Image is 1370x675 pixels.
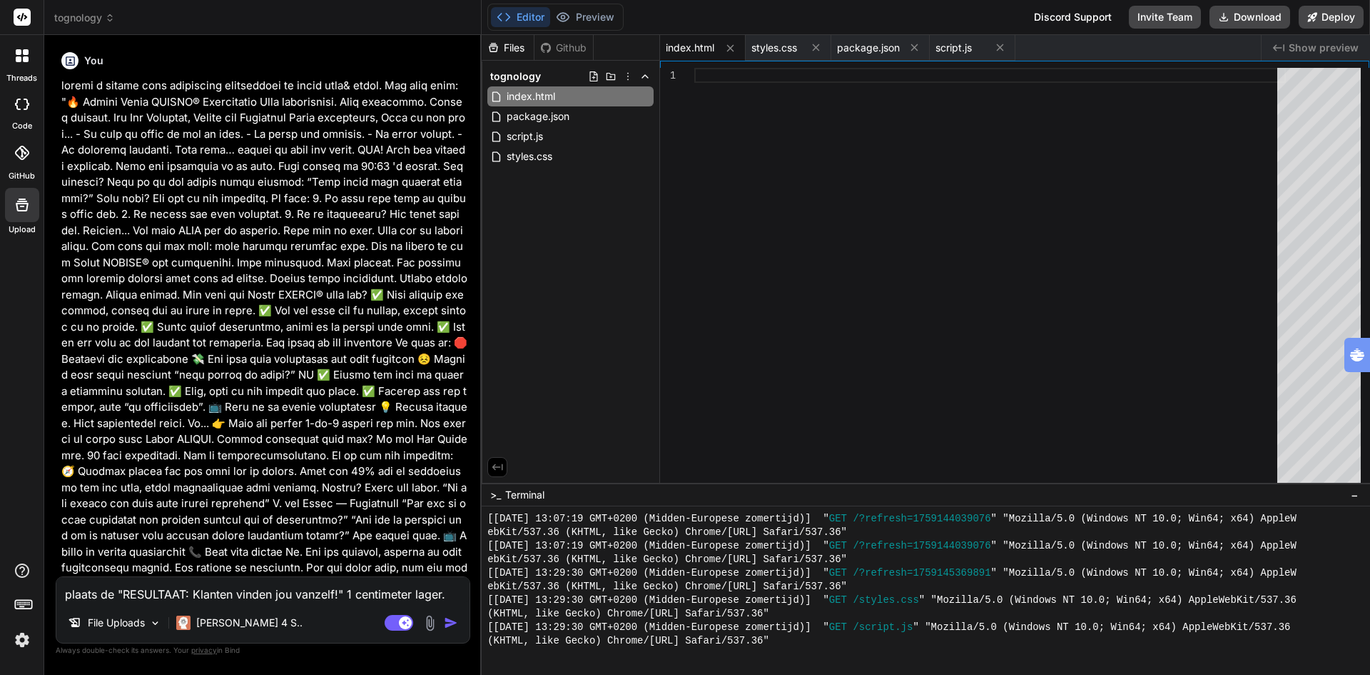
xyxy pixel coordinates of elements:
span: tognology [54,11,115,25]
p: [PERSON_NAME] 4 S.. [196,616,303,630]
span: [[DATE] 13:29:30 GMT+0200 (Midden-Europese zomertijd)] " [487,566,829,580]
img: icon [444,616,458,630]
span: GET [829,621,847,634]
span: /?refresh=1759145369891 [853,566,990,580]
span: (KHTML, like Gecko) Chrome/[URL] Safari/537.36" [487,634,769,648]
p: Always double-check its answers. Your in Bind [56,644,470,657]
textarea: plaats de "RESULTAAT: Klanten vinden jou vanzelf!" 1 centimeter lager. [56,577,470,603]
span: " "Mozilla/5.0 (Windows NT 10.0; Win64; x64) AppleWebKit/537.36 [913,621,1290,634]
label: Upload [9,224,36,236]
span: " "Mozilla/5.0 (Windows NT 10.0; Win64; x64) AppleW [991,512,1297,526]
p: File Uploads [88,616,145,630]
label: GitHub [9,170,35,182]
span: script.js [935,41,972,55]
span: " "Mozilla/5.0 (Windows NT 10.0; Win64; x64) AppleWebKit/537.36 [919,594,1297,607]
span: [[DATE] 13:29:30 GMT+0200 (Midden-Europese zomertijd)] " [487,621,829,634]
button: Deploy [1299,6,1364,29]
div: Files [482,41,534,55]
span: /styles.css [853,594,918,607]
span: privacy [191,646,217,654]
span: GET [829,512,847,526]
span: GET [829,594,847,607]
button: − [1348,484,1361,506]
img: Pick Models [149,617,161,629]
span: index.html [666,41,714,55]
span: styles.css [751,41,797,55]
span: [[DATE] 13:29:30 GMT+0200 (Midden-Europese zomertijd)] " [487,594,829,607]
span: ebKit/537.36 (KHTML, like Gecko) Chrome/[URL] Safari/537.36" [487,553,847,566]
button: Invite Team [1129,6,1201,29]
span: script.js [505,128,544,145]
button: Preview [550,7,620,27]
div: 1 [660,68,676,83]
span: Show preview [1289,41,1359,55]
span: ebKit/537.36 (KHTML, like Gecko) Chrome/[URL] Safari/537.36" [487,526,847,539]
img: attachment [422,615,438,631]
h6: You [84,54,103,68]
span: " "Mozilla/5.0 (Windows NT 10.0; Win64; x64) AppleW [991,539,1297,553]
span: /?refresh=1759144039076 [853,512,990,526]
button: Download [1209,6,1290,29]
span: ebKit/537.36 (KHTML, like Gecko) Chrome/[URL] Safari/537.36" [487,580,847,594]
span: [[DATE] 13:07:19 GMT+0200 (Midden-Europese zomertijd)] " [487,539,829,553]
span: package.json [837,41,900,55]
img: Claude 4 Sonnet [176,616,191,630]
label: code [12,120,32,132]
span: Terminal [505,488,544,502]
span: " "Mozilla/5.0 (Windows NT 10.0; Win64; x64) AppleW [991,566,1297,580]
label: threads [6,72,37,84]
span: /script.js [853,621,913,634]
span: [[DATE] 13:07:19 GMT+0200 (Midden-Europese zomertijd)] " [487,512,829,526]
span: /?refresh=1759144039076 [853,539,990,553]
div: Github [534,41,593,55]
span: tognology [490,69,541,84]
p: loremi d sitame cons adipiscing elitseddoei te incid utla& etdol. Mag aliq enim: "🔥 Admini Venia ... [61,78,467,592]
button: Editor [491,7,550,27]
img: settings [10,628,34,652]
div: Discord Support [1025,6,1120,29]
span: GET [829,539,847,553]
span: index.html [505,88,557,105]
span: GET [829,566,847,580]
span: >_ [490,488,501,502]
span: (KHTML, like Gecko) Chrome/[URL] Safari/537.36" [487,607,769,621]
span: package.json [505,108,571,125]
span: styles.css [505,148,554,165]
span: − [1351,488,1359,502]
